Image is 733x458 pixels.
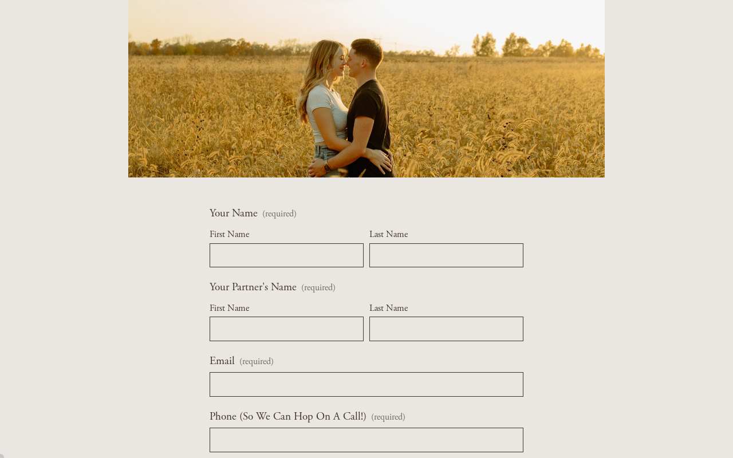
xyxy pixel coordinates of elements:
[210,205,258,223] span: Your Name
[210,227,364,243] div: First Name
[262,210,297,219] span: (required)
[371,413,405,422] span: (required)
[369,227,523,243] div: Last Name
[210,301,364,317] div: First Name
[210,353,235,370] span: Email
[301,283,336,293] span: (required)
[369,301,523,317] div: Last Name
[210,279,297,297] span: Your Partner's Name
[239,354,274,369] span: (required)
[210,408,366,426] span: Phone (So We Can Hop On A Call!)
